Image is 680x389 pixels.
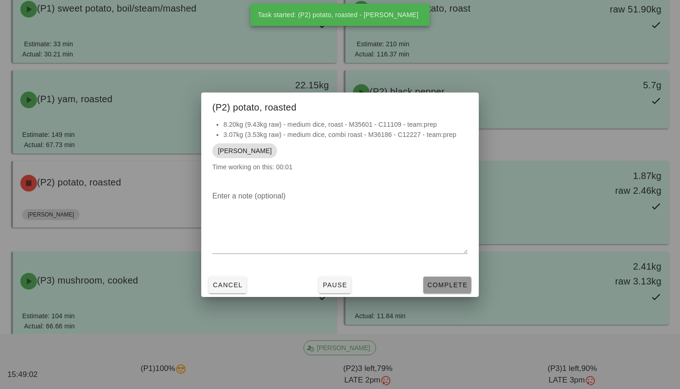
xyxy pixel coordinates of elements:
div: (P2) potato, roasted [201,93,479,119]
span: Complete [427,281,468,289]
button: Pause [319,277,351,293]
span: [PERSON_NAME] [218,143,272,158]
li: 3.07kg (3.53kg raw) - medium dice, combi roast - M36186 - C12227 - team:prep [223,130,468,140]
li: 8.20kg (9.43kg raw) - medium dice, roast - M35601 - C11109 - team:prep [223,119,468,130]
span: Pause [322,281,347,289]
span: Cancel [212,281,243,289]
div: Task started: (P2) potato, roasted - [PERSON_NAME] [250,4,426,26]
div: Time working on this: 00:01 [201,119,479,181]
button: Complete [423,277,471,293]
button: Cancel [209,277,247,293]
